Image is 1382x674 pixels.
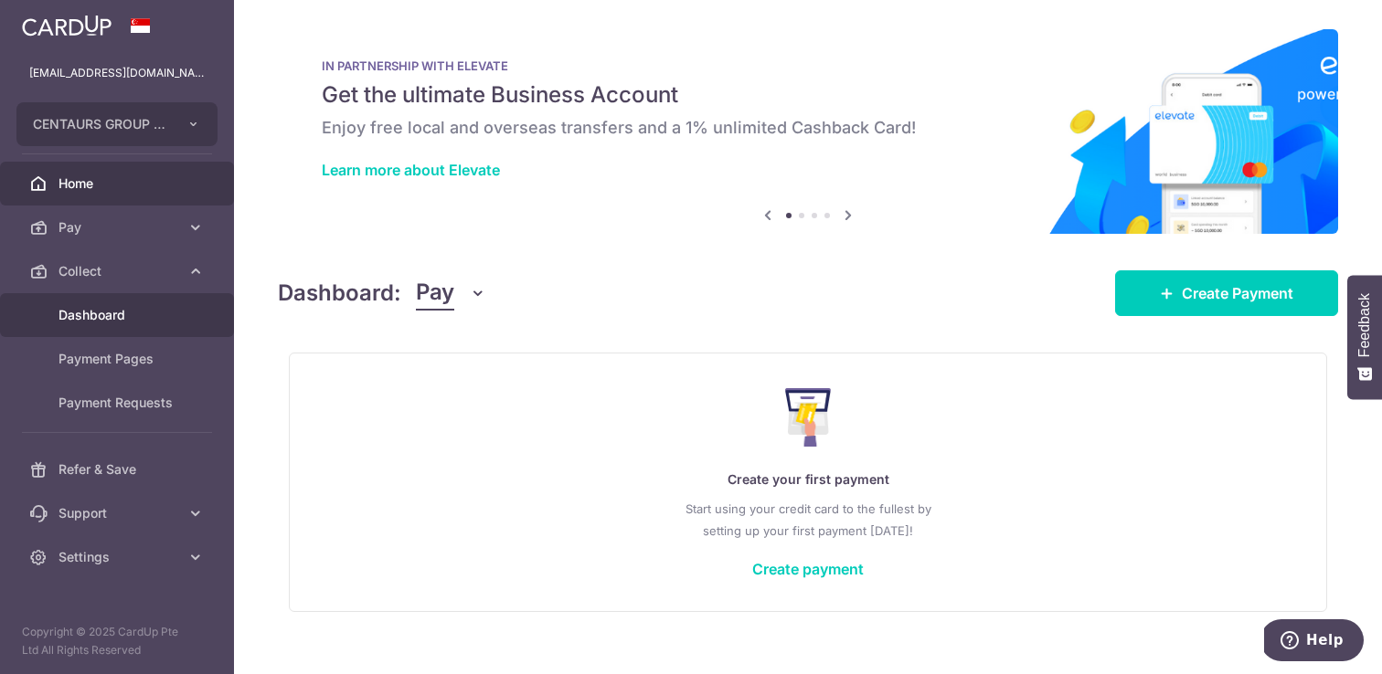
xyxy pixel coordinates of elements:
span: Feedback [1356,293,1373,357]
button: Pay [416,276,486,311]
h4: Dashboard: [278,277,401,310]
span: Payment Pages [58,350,179,368]
span: Collect [58,262,179,280]
span: Payment Requests [58,394,179,412]
iframe: Opens a widget where you can find more information [1264,619,1364,665]
img: CardUp [22,15,112,37]
a: Create Payment [1115,270,1338,316]
button: Feedback - Show survey [1347,275,1382,399]
h5: Get the ultimate Business Account [322,80,1294,110]
a: Create payment [752,560,864,578]
h6: Enjoy free local and overseas transfers and a 1% unlimited Cashback Card! [322,117,1294,139]
span: Refer & Save [58,460,179,479]
span: Support [58,504,179,522]
a: Learn more about Elevate [322,161,500,179]
span: Dashboard [58,306,179,324]
p: IN PARTNERSHIP WITH ELEVATE [322,58,1294,73]
img: Make Payment [785,388,832,447]
span: Home [58,174,179,193]
span: Settings [58,548,179,566]
p: Create your first payment [326,469,1290,490]
p: [EMAIL_ADDRESS][DOMAIN_NAME] [29,64,205,82]
span: CENTAURS GROUP PRIVATE LIMITED [33,115,168,133]
span: Create Payment [1182,282,1293,304]
p: Start using your credit card to the fullest by setting up your first payment [DATE]! [326,498,1290,542]
img: Renovation banner [278,29,1338,234]
span: Pay [416,276,454,311]
span: Pay [58,218,179,237]
button: CENTAURS GROUP PRIVATE LIMITED [16,102,218,146]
